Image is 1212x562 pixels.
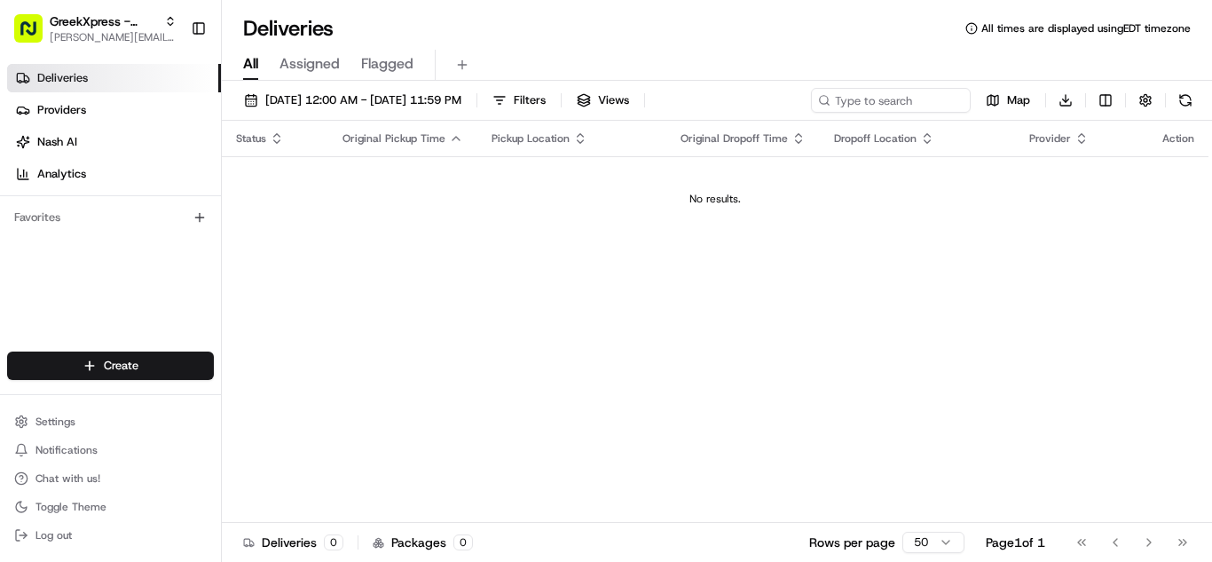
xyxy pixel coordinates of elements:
[978,88,1038,113] button: Map
[324,534,343,550] div: 0
[7,128,221,156] a: Nash AI
[37,166,86,182] span: Analytics
[986,534,1045,551] div: Page 1 of 1
[37,102,86,118] span: Providers
[514,92,546,108] span: Filters
[7,64,221,92] a: Deliveries
[35,528,72,542] span: Log out
[35,500,106,514] span: Toggle Theme
[598,92,629,108] span: Views
[981,21,1191,36] span: All times are displayed using EDT timezone
[35,471,100,486] span: Chat with us!
[834,131,917,146] span: Dropoff Location
[243,53,258,75] span: All
[236,88,469,113] button: [DATE] 12:00 AM - [DATE] 11:59 PM
[7,495,214,519] button: Toggle Theme
[492,131,570,146] span: Pickup Location
[1162,131,1194,146] div: Action
[265,92,461,108] span: [DATE] 12:00 AM - [DATE] 11:59 PM
[7,352,214,380] button: Create
[7,438,214,463] button: Notifications
[236,131,266,146] span: Status
[229,192,1201,206] div: No results.
[35,443,98,457] span: Notifications
[35,415,75,429] span: Settings
[484,88,554,113] button: Filters
[243,14,334,43] h1: Deliveries
[7,523,214,548] button: Log out
[37,134,77,150] span: Nash AI
[37,70,88,86] span: Deliveries
[243,534,343,551] div: Deliveries
[373,534,473,551] div: Packages
[7,160,221,188] a: Analytics
[279,53,340,75] span: Assigned
[361,53,413,75] span: Flagged
[453,534,473,550] div: 0
[7,466,214,491] button: Chat with us!
[681,131,788,146] span: Original Dropoff Time
[342,131,445,146] span: Original Pickup Time
[7,96,221,124] a: Providers
[50,12,157,30] button: GreekXpress - Plainview
[7,203,214,232] div: Favorites
[811,88,971,113] input: Type to search
[1007,92,1030,108] span: Map
[1173,88,1198,113] button: Refresh
[569,88,637,113] button: Views
[1029,131,1071,146] span: Provider
[7,7,184,50] button: GreekXpress - Plainview[PERSON_NAME][EMAIL_ADDRESS][DOMAIN_NAME]
[809,534,895,551] p: Rows per page
[50,30,177,44] button: [PERSON_NAME][EMAIL_ADDRESS][DOMAIN_NAME]
[104,358,138,374] span: Create
[7,409,214,434] button: Settings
